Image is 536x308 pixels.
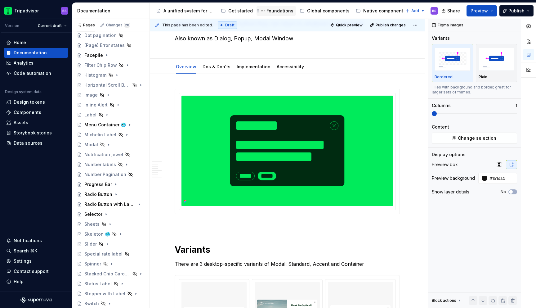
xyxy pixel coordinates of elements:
button: Share [438,5,464,16]
span: Quick preview [336,23,363,28]
a: Inline Alert [74,100,147,110]
div: (Page) Error states [84,42,125,48]
span: Share [447,8,460,14]
a: Progress Bar [74,179,147,189]
a: Accessibility [277,64,304,69]
div: Stacked Chip Carousel [84,271,130,277]
a: Filter Chip Row [74,60,147,70]
a: Special rate label [74,249,147,259]
div: Number Pagination [84,171,126,178]
div: Page tree [154,5,402,17]
a: Global components [297,6,352,16]
span: Current draft [38,23,62,28]
div: Contact support [14,268,49,274]
a: Components [4,107,68,117]
div: Michelin Label [84,132,116,138]
div: Label [84,112,96,118]
button: Current draft [35,21,69,30]
div: Get started [228,8,253,14]
div: Documentation [14,50,47,56]
span: Preview [471,8,488,14]
svg: Supernova Logo [20,297,51,303]
button: Search ⌘K [4,246,68,256]
a: Radio Button with Label [74,199,147,209]
div: Horizontal Scroll Bar Button [84,82,130,88]
img: placeholder [479,48,515,70]
div: Global components [307,8,350,14]
div: Analytics [14,60,33,66]
button: TripadvisorBS [1,4,71,17]
div: Storybook stories [14,130,52,136]
div: Selector [84,211,102,217]
div: Progress Bar [84,181,112,188]
div: Switch [84,301,99,307]
span: Add [411,8,419,13]
p: There are 3 desktop-specific variants of Modal: Standard, Accent and Container [175,260,400,268]
div: Slider [84,241,97,247]
a: Settings [4,256,68,266]
div: Display options [432,152,466,158]
span: This page has been edited. [162,23,213,28]
a: Image [74,90,147,100]
a: Analytics [4,58,68,68]
label: No [501,189,506,194]
div: Assets [14,120,28,126]
div: Number labels [84,161,116,168]
a: Label [74,110,147,120]
div: Status Label [84,281,112,287]
input: Auto [487,173,517,184]
a: Histogram [74,70,147,80]
div: Notification jewel [84,152,123,158]
div: Modal [84,142,98,148]
div: BS [62,8,67,13]
span: Draft [225,23,234,28]
a: Stacked Chip Carousel [74,269,147,279]
div: Components [14,109,41,115]
div: Skeleton 🥶 [84,231,110,237]
div: Native components [363,8,406,14]
a: Implementation [237,64,270,69]
a: Skeleton 🥶 [74,229,147,239]
button: placeholderPlain [476,44,517,82]
div: Pages [77,23,95,28]
a: Storybook stories [4,128,68,138]
div: Version [5,23,19,28]
div: Code automation [14,70,51,76]
a: Menu Container 🥶 [74,120,147,130]
a: Spinner [74,259,147,269]
div: Tiles with background and border, great for larger sets of frames. [432,85,517,95]
div: Filter Chip Row [84,62,117,68]
a: Number Pagination [74,170,147,179]
div: Accessibility [274,60,306,73]
a: Horizontal Scroll Bar Button [74,80,147,90]
a: Stepper with Label [74,289,147,299]
div: Dot pagination [84,32,117,38]
a: Radio Button [74,189,147,199]
div: Overview [173,60,199,73]
a: Design tokens [4,97,68,107]
div: Columns [432,102,451,109]
div: Data sources [14,140,42,146]
a: Notification jewel [74,150,147,160]
button: Notifications [4,236,68,246]
a: Modal [74,140,147,150]
a: Selector [74,209,147,219]
div: Menu Container 🥶 [84,122,126,128]
div: Search ⌘K [14,248,37,254]
div: Content [432,124,449,130]
div: Inline Alert [84,102,108,108]
a: Data sources [4,138,68,148]
span: 28 [124,23,130,28]
div: BS [432,8,436,13]
a: Native components [353,6,408,16]
a: A unified system for every journey. [154,6,217,16]
button: Add [404,7,427,15]
div: Dos & Don'ts [200,60,233,73]
a: Overview [176,64,196,69]
a: Foundations [257,6,296,16]
div: Tripadvisor [14,8,39,14]
a: Facepile [74,50,147,60]
div: Special rate label [84,251,123,257]
div: Show layer details [432,189,469,195]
